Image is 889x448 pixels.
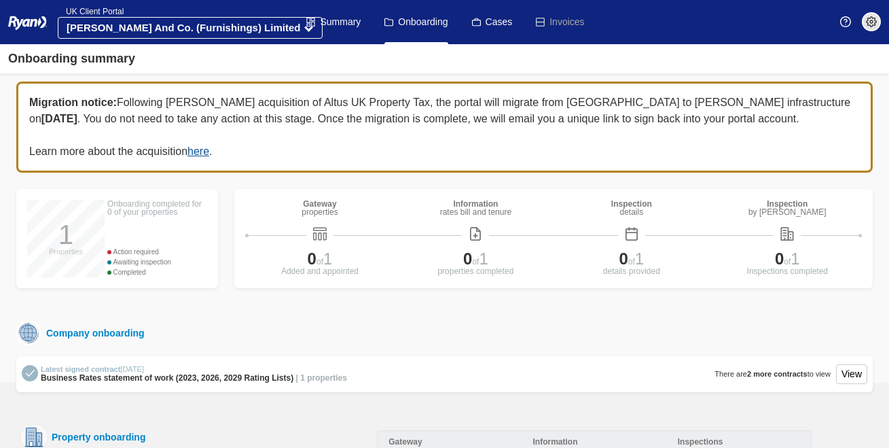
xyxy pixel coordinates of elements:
[187,145,209,157] a: here
[245,251,394,267] div: of
[29,97,117,108] b: Migration notice:
[748,208,827,216] div: by [PERSON_NAME]
[866,16,877,27] img: settings
[8,50,135,68] div: Onboarding summary
[557,267,706,275] div: details provided
[713,251,862,267] div: of
[401,267,550,275] div: properties completed
[302,200,338,208] div: Gateway
[619,249,628,268] span: 0
[323,249,332,268] span: 1
[107,257,207,267] div: Awaiting inspection
[479,249,488,268] span: 1
[714,370,831,379] div: There are to view
[296,373,347,383] span: | 1 properties
[791,249,799,268] span: 1
[463,249,472,268] span: 0
[67,22,300,33] strong: [PERSON_NAME] And Co. (Furnishings) Limited
[713,267,862,275] div: Inspections completed
[41,113,77,124] b: [DATE]
[46,432,145,443] div: Property onboarding
[58,7,124,16] span: UK Client Portal
[840,16,851,27] img: Help
[635,249,644,268] span: 1
[16,82,873,173] div: Following [PERSON_NAME] acquisition of Altus UK Property Tax, the portal will migrate from [GEOGR...
[775,249,784,268] span: 0
[41,373,293,383] span: Business Rates statement of work (2023, 2026, 2029 Rating Lists)
[440,208,511,216] div: rates bill and tenure
[107,200,207,216] div: Onboarding completed for 0 of your properties
[107,267,207,277] div: Completed
[836,364,867,384] a: View
[748,200,827,208] div: Inspection
[107,247,207,257] div: Action required
[58,17,323,39] button: [PERSON_NAME] And Co. (Furnishings) Limited
[440,200,511,208] div: Information
[747,370,808,378] span: 2 more contracts
[302,208,338,216] div: properties
[308,249,316,268] span: 0
[41,365,347,374] div: Latest signed contract
[611,200,652,208] div: Inspection
[120,365,144,373] time: [DATE]
[245,267,394,275] div: Added and appointed
[557,251,706,267] div: of
[401,251,550,267] div: of
[41,326,145,341] div: Company onboarding
[611,208,652,216] div: details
